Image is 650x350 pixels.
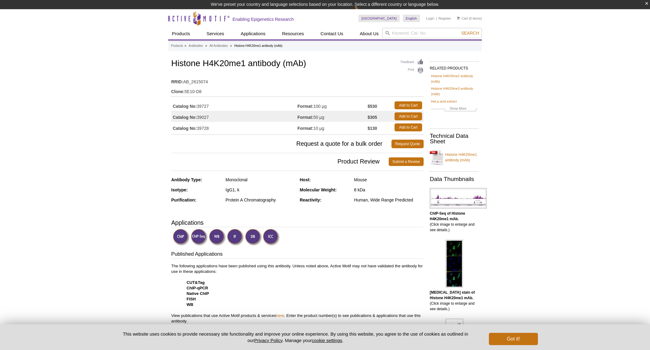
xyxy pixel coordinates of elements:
td: AB_2615074 [171,75,424,85]
strong: Catalog No: [173,103,197,109]
div: IgG1, k [225,187,295,193]
h1: Histone H4K20me1 antibody (mAb) [171,59,424,69]
img: Change Here [354,5,371,19]
button: cookie settings [312,338,342,343]
p: (Click image to enlarge and see details.) [430,290,479,312]
button: Search [459,30,481,36]
a: Applications [237,28,269,40]
a: Add to Cart [395,112,422,120]
td: 39027 [171,111,297,122]
a: Resources [278,28,308,40]
li: » [184,44,186,47]
img: Histone H4K20me1 antibody (mAb) tested by immunofluorescence. [446,240,463,288]
img: ChIP-Seq Validated [191,229,208,246]
img: Immunofluorescence Validated [227,229,244,246]
a: Submit a Review [389,157,424,166]
strong: Format: [297,115,313,120]
b: [MEDICAL_DATA] stain of Histone H4K20me1 mAb. [430,290,475,300]
strong: Host: [300,177,311,182]
li: Histone H4K20me1 antibody (mAb) [234,44,282,47]
div: Monoclonal [225,177,295,183]
li: » [205,44,207,47]
strong: Antibody Type: [171,177,202,182]
a: Print [401,67,424,74]
td: 39727 [171,100,297,111]
td: 5E10-D8 [171,85,424,95]
div: Mouse [354,177,424,183]
strong: Native ChIP [187,291,209,296]
input: Keyword, Cat. No. [382,28,482,38]
a: English [403,15,420,22]
a: Histone H4K20me2 antibody (mAb) [431,73,478,84]
strong: RRID: [171,79,183,85]
a: Add to Cart [395,101,422,109]
span: Request a quote for a bulk order [171,140,391,148]
h3: Applications [171,218,424,227]
a: Histone H4K20me3 antibody (mAb) [431,86,478,97]
strong: Molecular Weight: [300,187,337,192]
a: Show More [431,106,478,113]
a: Login [426,16,434,21]
div: Protein A Chromatography [225,197,295,203]
li: | [436,15,437,22]
li: » [230,44,232,47]
li: (0 items) [457,15,482,22]
strong: Purification: [171,198,196,202]
strong: CUT&Tag [187,280,205,285]
a: Products [168,28,194,40]
a: Cart [457,16,468,21]
p: The following applications have been published using this antibody. Unless noted above, Active Mo... [171,263,424,324]
p: (Click image to enlarge and see details.) [430,211,479,233]
a: Feedback [401,59,424,66]
img: Immunocytochemistry Validated [263,229,280,246]
button: Got it! [489,333,538,345]
a: About Us [356,28,383,40]
a: Products [171,43,183,49]
span: Search [461,31,479,36]
strong: Isotype: [171,187,188,192]
a: Histone H4K20me1 antibody (mAb) [430,148,479,167]
strong: Format: [297,126,313,131]
a: [GEOGRAPHIC_DATA] [358,15,400,22]
strong: Clone: [171,89,185,94]
a: Request Quote [391,140,424,148]
a: Contact Us [317,28,347,40]
h2: Data Thumbnails [430,176,479,182]
h2: Technical Data Sheet [430,133,479,144]
strong: $305 [368,115,377,120]
strong: FISH [187,297,196,301]
h2: Enabling Epigenetics Research [232,17,294,22]
td: 100 µg [297,100,368,111]
b: ChIP-Seq of Histone H4K20me1 mAb. [430,211,465,221]
td: 39728 [171,122,297,133]
strong: Catalog No: [173,126,197,131]
strong: $130 [368,126,377,131]
a: Services [203,28,228,40]
img: ChIP Validated [173,229,190,246]
a: HeLa acid extract [431,99,457,104]
a: All Antibodies [210,43,228,49]
a: Register [438,16,451,21]
strong: WB [187,302,193,307]
img: Your Cart [457,17,460,20]
div: Human, Wide Range Predicted [354,197,424,203]
a: Privacy Policy [254,338,282,343]
a: Antibodies [189,43,203,49]
strong: $530 [368,103,377,109]
a: here [276,313,284,318]
img: Histone H4K20me1 antibody (mAb) tested by ChIP-Seq. [430,188,487,209]
h3: Published Applications [171,250,424,259]
div: 8 kDa [354,187,424,193]
td: 10 µg [297,122,368,133]
strong: Reactivity: [300,198,322,202]
p: This website uses cookies to provide necessary site functionality and improve your online experie... [112,331,479,344]
h2: RELATED PRODUCTS [430,61,479,72]
img: Dot Blot Validated [245,229,262,246]
td: 50 µg [297,111,368,122]
strong: Format: [297,103,313,109]
span: Product Review [171,157,389,166]
strong: Catalog No: [173,115,197,120]
img: Western Blot Validated [209,229,226,246]
a: Add to Cart [395,123,422,131]
strong: ChIP-qPCR [187,286,208,290]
